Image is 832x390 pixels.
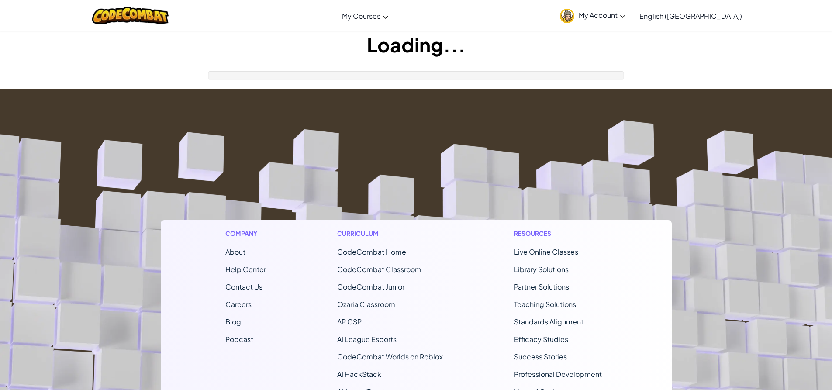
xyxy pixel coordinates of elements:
[514,265,569,274] a: Library Solutions
[337,247,406,256] span: CodeCombat Home
[635,4,746,28] a: English ([GEOGRAPHIC_DATA])
[514,352,567,361] a: Success Stories
[514,300,576,309] a: Teaching Solutions
[225,282,262,291] span: Contact Us
[337,317,362,326] a: AP CSP
[337,300,395,309] a: Ozaria Classroom
[514,335,568,344] a: Efficacy Studies
[225,300,252,309] a: Careers
[225,317,241,326] a: Blog
[338,4,393,28] a: My Courses
[514,317,583,326] a: Standards Alignment
[514,282,569,291] a: Partner Solutions
[337,282,404,291] a: CodeCombat Junior
[560,9,574,23] img: avatar
[337,335,397,344] a: AI League Esports
[92,7,169,24] img: CodeCombat logo
[337,352,443,361] a: CodeCombat Worlds on Roblox
[514,247,578,256] a: Live Online Classes
[639,11,742,21] span: English ([GEOGRAPHIC_DATA])
[579,10,625,20] span: My Account
[556,2,630,29] a: My Account
[225,265,266,274] a: Help Center
[225,229,266,238] h1: Company
[225,247,245,256] a: About
[342,11,380,21] span: My Courses
[225,335,253,344] a: Podcast
[514,229,607,238] h1: Resources
[337,265,421,274] a: CodeCombat Classroom
[0,31,832,58] h1: Loading...
[337,369,381,379] a: AI HackStack
[337,229,443,238] h1: Curriculum
[514,369,602,379] a: Professional Development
